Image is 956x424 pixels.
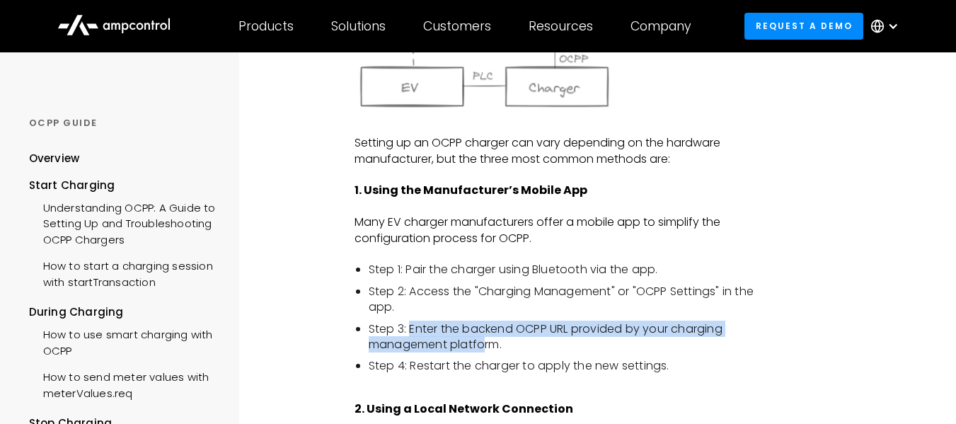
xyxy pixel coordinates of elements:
[355,120,760,135] p: ‍
[423,18,491,34] div: Customers
[331,18,386,34] div: Solutions
[355,386,760,401] p: ‍
[355,199,760,214] p: ‍
[529,18,593,34] div: Resources
[29,251,220,294] a: How to start a charging session with startTransaction
[369,321,760,353] li: Step 3: Enter the backend OCPP URL provided by your charging management platform.
[29,178,220,193] div: Start Charging
[369,284,760,316] li: Step 2: Access the "Charging Management" or "OCPP Settings" in the app.
[744,13,863,39] a: Request a demo
[369,262,760,277] li: Step 1: Pair the charger using Bluetooth via the app.
[29,151,80,177] a: Overview
[355,214,760,246] p: Many EV charger manufacturers offer a mobile app to simplify the configuration process for OCPP.
[355,182,587,198] strong: 1. Using the Manufacturer’s Mobile App
[29,320,220,362] a: How to use smart charging with OCPP
[355,135,760,167] p: Setting up an OCPP charger can vary depending on the hardware manufacturer, but the three most co...
[29,362,220,405] a: How to send meter values with meterValues.req
[29,151,80,166] div: Overview
[355,167,760,183] p: ‍
[369,358,760,374] li: Step 4: Restart the charger to apply the new settings.
[630,18,691,34] div: Company
[29,304,220,320] div: During Charging
[29,193,220,251] a: Understanding OCPP: A Guide to Setting Up and Troubleshooting OCPP Chargers
[29,117,220,130] div: OCPP GUIDE
[355,401,573,417] strong: 2. Using a Local Network Connection
[238,18,294,34] div: Products
[355,246,760,262] p: ‍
